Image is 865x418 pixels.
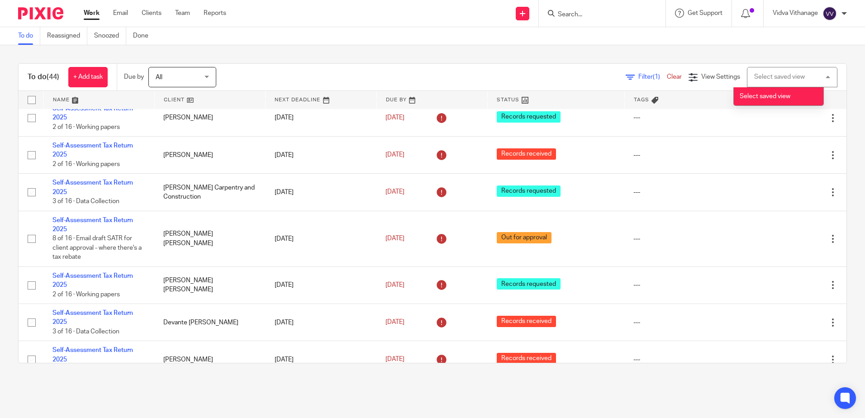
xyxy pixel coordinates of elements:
a: Self-Assessment Tax Return 2025 [52,310,133,325]
p: Due by [124,72,144,81]
span: [DATE] [385,282,404,288]
div: --- [633,188,726,197]
p: Vidva Vithanage [773,9,818,18]
span: 3 of 16 · Data Collection [52,198,119,204]
td: [PERSON_NAME] [154,341,265,378]
a: Clients [142,9,162,18]
span: [DATE] [385,319,404,325]
span: All [156,74,162,81]
span: View Settings [701,74,740,80]
img: svg%3E [822,6,837,21]
div: Select saved view [754,74,805,80]
span: (1) [653,74,660,80]
span: [DATE] [385,356,404,363]
span: [DATE] [385,189,404,195]
span: Get Support [688,10,722,16]
a: Done [133,27,155,45]
td: [DATE] [266,174,376,211]
a: Self-Assessment Tax Return 2025 [52,217,133,233]
a: Reports [204,9,226,18]
a: Team [175,9,190,18]
span: 2 of 16 · Working papers [52,291,120,298]
img: Pixie [18,7,63,19]
span: (44) [47,73,59,81]
span: 3 of 16 · Data Collection [52,328,119,335]
td: [DATE] [266,266,376,304]
span: Out for approval [497,232,551,243]
span: 2 of 16 · Working papers [52,161,120,167]
h1: To do [28,72,59,82]
a: Reassigned [47,27,87,45]
span: Records requested [497,111,561,123]
span: Records requested [497,278,561,290]
a: Self-Assessment Tax Return 2025 [52,180,133,195]
a: Work [84,9,100,18]
div: --- [633,234,726,243]
a: Self-Assessment Tax Return 2025 [52,347,133,362]
td: [PERSON_NAME] [PERSON_NAME] [154,266,265,304]
td: [DATE] [266,304,376,341]
a: Self-Assessment Tax Return 2025 [52,142,133,158]
span: Select saved view [740,93,790,100]
a: Clear [667,74,682,80]
span: [DATE] [385,114,404,121]
input: Search [557,11,638,19]
td: [PERSON_NAME] Carpentry and Construction [154,174,265,211]
span: [DATE] [385,236,404,242]
span: Records received [497,316,556,327]
div: --- [633,318,726,327]
span: 2 of 16 · Working papers [52,124,120,130]
td: Devante [PERSON_NAME] [154,304,265,341]
span: Records requested [497,185,561,197]
span: Records received [497,353,556,364]
td: [PERSON_NAME] [154,137,265,174]
span: Filter [638,74,667,80]
td: [DATE] [266,211,376,266]
a: Email [113,9,128,18]
span: [DATE] [385,152,404,158]
td: [PERSON_NAME] [PERSON_NAME] [154,211,265,266]
span: Tags [634,97,649,102]
div: --- [633,355,726,364]
td: [DATE] [266,341,376,378]
td: [DATE] [266,99,376,136]
span: Records received [497,148,556,160]
a: Snoozed [94,27,126,45]
span: 8 of 16 · Email draft SATR for client approval - where there's a tax rebate [52,235,142,260]
td: [PERSON_NAME] [154,99,265,136]
div: --- [633,280,726,290]
div: --- [633,113,726,122]
td: [DATE] [266,137,376,174]
a: Self-Assessment Tax Return 2025 [52,273,133,288]
a: + Add task [68,67,108,87]
div: --- [633,151,726,160]
a: To do [18,27,40,45]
